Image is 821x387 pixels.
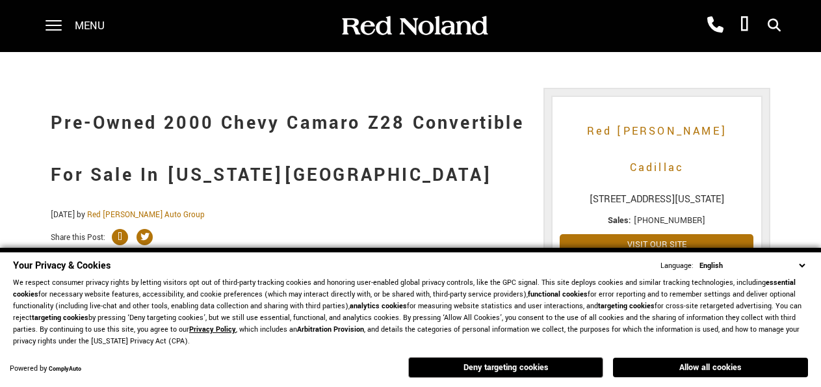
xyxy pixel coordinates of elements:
a: Red [PERSON_NAME] Cadillac [560,113,753,186]
select: Language Select [696,260,808,272]
a: Red [PERSON_NAME] Auto Group [87,209,205,220]
strong: targeting cookies [598,301,655,311]
img: Red Noland Auto Group [339,15,489,38]
button: Deny targeting cookies [408,357,603,378]
strong: analytics cookies [350,301,407,311]
span: Your Privacy & Cookies [13,259,111,273]
strong: functional cookies [528,289,588,299]
a: Privacy Policy [189,325,236,334]
div: Powered by [10,365,81,373]
span: [DATE] [51,209,75,220]
strong: Arbitration Provision [297,325,364,334]
div: Language: [660,262,694,270]
a: ComplyAuto [49,365,81,373]
h1: Pre-Owned 2000 Chevy Camaro Z28 Convertible For Sale In [US_STATE][GEOGRAPHIC_DATA] [51,98,524,202]
p: We respect consumer privacy rights by letting visitors opt out of third-party tracking cookies an... [13,277,808,347]
button: Allow all cookies [613,358,808,377]
span: [STREET_ADDRESS][US_STATE] [560,193,753,207]
span: by [77,209,85,220]
span: [PHONE_NUMBER] [634,215,705,226]
div: Share this Post: [51,229,524,252]
a: Visit Our Site [560,234,753,254]
strong: targeting cookies [32,313,88,323]
strong: Sales: [608,215,631,226]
